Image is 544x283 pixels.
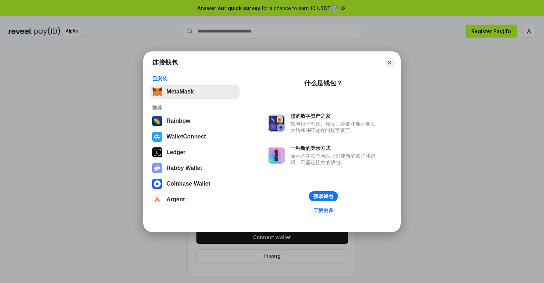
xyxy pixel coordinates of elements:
div: Rainbow [166,118,190,124]
img: svg+xml,%3Csvg%20fill%3D%22none%22%20height%3D%2233%22%20viewBox%3D%220%200%2035%2033%22%20width%... [152,87,162,97]
div: Rabby Wallet [166,165,202,171]
div: 钱包用于发送、接收、存储和显示像以太坊和NFT这样的数字资产。 [291,121,379,133]
img: svg+xml,%3Csvg%20xmlns%3D%22http%3A%2F%2Fwww.w3.org%2F2000%2Fsvg%22%20width%3D%2228%22%20height%3... [152,147,162,157]
div: 获取钱包 [313,193,333,199]
div: 您的数字资产之家 [291,113,379,119]
div: Ledger [166,149,185,156]
div: Argent [166,196,185,203]
div: WalletConnect [166,133,206,140]
button: Argent [150,192,240,207]
div: MetaMask [166,89,194,95]
div: 什么是钱包？ [304,79,343,87]
div: 已安装 [152,75,237,82]
button: Ledger [150,145,240,160]
img: svg+xml,%3Csvg%20width%3D%2228%22%20height%3D%2228%22%20viewBox%3D%220%200%2028%2028%22%20fill%3D... [152,132,162,142]
button: 获取钱包 [309,191,338,201]
button: Close [385,57,395,67]
img: svg+xml,%3Csvg%20xmlns%3D%22http%3A%2F%2Fwww.w3.org%2F2000%2Fsvg%22%20fill%3D%22none%22%20viewBox... [268,115,285,132]
img: svg+xml,%3Csvg%20xmlns%3D%22http%3A%2F%2Fwww.w3.org%2F2000%2Fsvg%22%20fill%3D%22none%22%20viewBox... [152,163,162,173]
h1: 连接钱包 [152,58,178,67]
button: Coinbase Wallet [150,177,240,191]
img: svg+xml,%3Csvg%20width%3D%2228%22%20height%3D%2228%22%20viewBox%3D%220%200%2028%2028%22%20fill%3D... [152,179,162,189]
div: 推荐 [152,105,237,111]
div: 一种新的登录方式 [291,145,379,151]
div: 了解更多 [313,207,333,213]
button: Rabby Wallet [150,161,240,175]
div: 而不是在每个网站上创建新的账户和密码，只需连接您的钱包。 [291,153,379,166]
img: svg+xml,%3Csvg%20width%3D%22120%22%20height%3D%22120%22%20viewBox%3D%220%200%20120%20120%22%20fil... [152,116,162,126]
button: Rainbow [150,114,240,128]
img: svg+xml,%3Csvg%20width%3D%2228%22%20height%3D%2228%22%20viewBox%3D%220%200%2028%2028%22%20fill%3D... [152,194,162,204]
button: WalletConnect [150,130,240,144]
button: MetaMask [150,85,240,99]
div: Coinbase Wallet [166,181,210,187]
img: svg+xml,%3Csvg%20xmlns%3D%22http%3A%2F%2Fwww.w3.org%2F2000%2Fsvg%22%20fill%3D%22none%22%20viewBox... [268,147,285,164]
a: 了解更多 [309,206,338,215]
